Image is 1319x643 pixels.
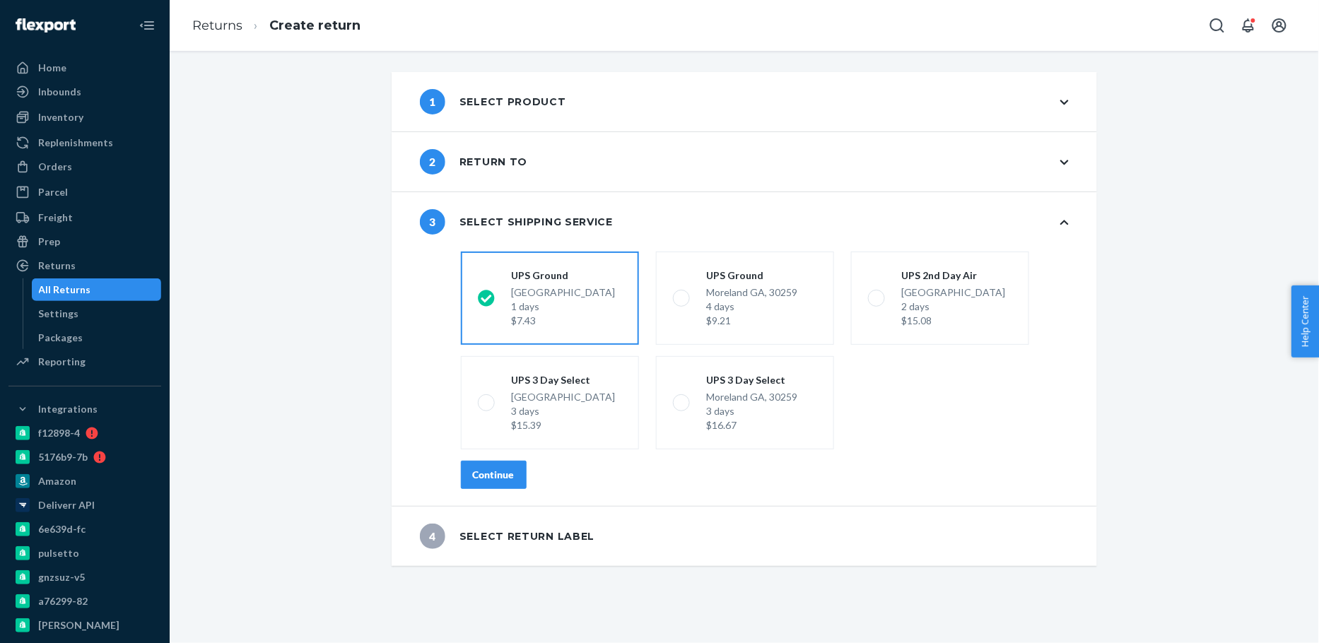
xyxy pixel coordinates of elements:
[8,206,161,229] a: Freight
[38,498,95,512] div: Deliverr API
[473,468,515,482] div: Continue
[512,418,616,432] div: $15.39
[420,209,445,235] span: 3
[707,269,798,283] div: UPS Ground
[512,314,616,328] div: $7.43
[38,355,86,369] div: Reporting
[133,11,161,40] button: Close Navigation
[1291,285,1319,358] button: Help Center
[38,160,72,174] div: Orders
[38,185,68,199] div: Parcel
[707,285,798,328] div: Moreland GA, 30259
[512,285,616,328] div: [GEOGRAPHIC_DATA]
[38,474,76,488] div: Amazon
[1265,11,1294,40] button: Open account menu
[8,494,161,517] a: Deliverr API
[1203,11,1231,40] button: Open Search Box
[8,81,161,103] a: Inbounds
[32,302,162,325] a: Settings
[8,254,161,277] a: Returns
[38,235,60,249] div: Prep
[38,136,113,150] div: Replenishments
[192,18,242,33] a: Returns
[8,398,161,420] button: Integrations
[707,314,798,328] div: $9.21
[38,618,119,632] div: [PERSON_NAME]
[1234,11,1262,40] button: Open notifications
[8,106,161,129] a: Inventory
[38,426,80,440] div: f12898-4
[707,390,798,432] div: Moreland GA, 30259
[8,350,161,373] a: Reporting
[902,300,1006,314] div: 2 days
[8,446,161,468] a: 5176b9-7b
[8,590,161,613] a: a76299-82
[8,518,161,541] a: 6e639d-fc
[8,57,161,79] a: Home
[38,259,76,273] div: Returns
[32,326,162,349] a: Packages
[8,542,161,565] a: pulsetto
[420,89,566,114] div: Select product
[707,300,798,314] div: 4 days
[512,390,616,432] div: [GEOGRAPHIC_DATA]
[707,418,798,432] div: $16.67
[8,470,161,492] a: Amazon
[38,402,98,416] div: Integrations
[38,211,73,225] div: Freight
[38,546,79,560] div: pulsetto
[38,450,88,464] div: 5176b9-7b
[39,331,83,345] div: Packages
[707,373,798,387] div: UPS 3 Day Select
[8,566,161,589] a: gnzsuz-v5
[8,230,161,253] a: Prep
[420,524,445,549] span: 4
[420,149,445,175] span: 2
[420,149,527,175] div: Return to
[902,285,1006,328] div: [GEOGRAPHIC_DATA]
[32,278,162,301] a: All Returns
[512,404,616,418] div: 3 days
[420,89,445,114] span: 1
[269,18,360,33] a: Create return
[39,283,91,297] div: All Returns
[512,269,616,283] div: UPS Ground
[707,404,798,418] div: 3 days
[461,461,527,489] button: Continue
[38,61,66,75] div: Home
[38,594,88,608] div: a76299-82
[512,373,616,387] div: UPS 3 Day Select
[8,614,161,637] a: [PERSON_NAME]
[420,209,613,235] div: Select shipping service
[181,5,372,47] ol: breadcrumbs
[512,300,616,314] div: 1 days
[8,131,161,154] a: Replenishments
[38,522,86,536] div: 6e639d-fc
[39,307,79,321] div: Settings
[8,181,161,203] a: Parcel
[16,18,76,33] img: Flexport logo
[38,110,83,124] div: Inventory
[8,155,161,178] a: Orders
[8,422,161,444] a: f12898-4
[38,570,85,584] div: gnzsuz-v5
[902,314,1006,328] div: $15.08
[38,85,81,99] div: Inbounds
[902,269,1006,283] div: UPS 2nd Day Air
[420,524,594,549] div: Select return label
